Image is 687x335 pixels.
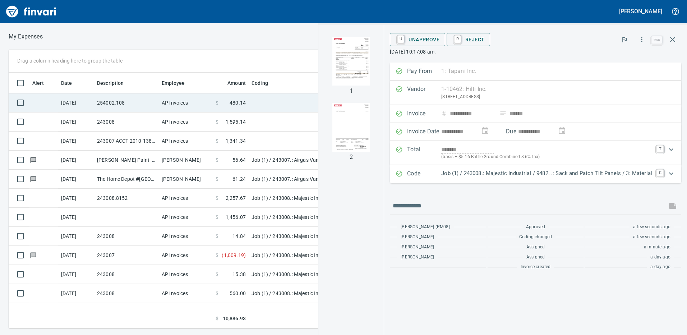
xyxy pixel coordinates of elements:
span: 1,456.07 [226,214,246,221]
td: 254002.108 [94,93,159,113]
td: 243008 [94,265,159,284]
img: Page 1 [327,37,375,86]
span: 14.84 [232,233,246,240]
span: ( 1,009.19 ) [222,252,246,259]
span: Has messages [29,253,37,257]
img: Page 2 [327,103,375,152]
td: [PERSON_NAME] [159,151,213,170]
td: Job (1) / 243007.: Airgas Vancouver Distribution / 881053. .: Fill Building Wall Panels and Trim ... [249,151,428,170]
span: This records your message into the invoice and notifies anyone mentioned [664,197,681,215]
td: AP Invoices [159,93,213,113]
td: [DATE] [58,113,94,132]
span: a few seconds ago [633,234,670,241]
span: Description [97,79,124,87]
span: $ [216,290,218,297]
span: Assigned [526,254,545,261]
span: $ [216,233,218,240]
td: [DATE] [58,246,94,265]
td: Job (1) / 243008.: Majestic Industrial [249,284,428,303]
td: Job (1) / 243007.: Airgas Vancouver Distribution / 14. 14.: Trash Enclosure / 5: Other [249,170,428,189]
span: a minute ago [644,244,670,251]
span: Amount [218,79,246,87]
a: esc [651,36,662,44]
span: $ [216,252,218,259]
td: Job (1) / 243008.: Majestic Industrial [249,265,428,284]
span: $ [216,194,218,202]
span: Amount [227,79,246,87]
td: AP Invoices [159,208,213,227]
button: More [634,32,650,47]
p: 1 [350,87,353,95]
a: T [656,145,664,152]
td: AP Invoices [159,265,213,284]
a: U [397,35,404,43]
span: a day ago [650,254,670,261]
span: $ [216,99,218,106]
td: [DATE] [58,151,94,170]
td: [DATE] [58,132,94,151]
span: Description [97,79,133,87]
span: 61.24 [232,175,246,183]
button: RReject [447,33,490,46]
span: 56.64 [232,156,246,164]
span: Date [61,79,82,87]
span: Employee [162,79,194,87]
p: [DATE] 10:17:08 am. [390,48,681,55]
td: [DATE] [58,93,94,113]
span: Has messages [29,157,37,162]
td: 243008 [94,227,159,246]
span: 2,257.67 [226,194,246,202]
td: [DATE] [58,170,94,189]
p: Total [407,145,441,161]
td: 243008 [94,284,159,303]
span: $ [216,137,218,144]
td: AP Invoices [159,189,213,208]
td: Job (1) / 243008.: Majestic Industrial / 1170. .: IR Telescopic Forklift 10K / 5: Other [249,189,428,208]
td: [DATE] [58,303,94,322]
td: AP Invoices [159,227,213,246]
span: 1,595.14 [226,118,246,125]
td: AP Invoices [159,132,213,151]
span: Coding changed [519,234,552,241]
td: AP Invoices [159,113,213,132]
td: 243007 [94,246,159,265]
td: [DATE] [58,227,94,246]
span: Unapprove [396,33,439,46]
span: $ [216,118,218,125]
div: Expand [390,141,681,165]
td: [DATE] [58,265,94,284]
button: Flag [617,32,632,47]
span: Coding [252,79,277,87]
span: $ [216,214,218,221]
span: [PERSON_NAME] (PM08) [401,224,450,231]
span: Reject [452,33,484,46]
button: UUnapprove [390,33,445,46]
td: Job (1) / 243008.: Majestic Industrial / 9482. .: Sack and Patch Tilt Panels / 3: Material [249,246,428,265]
h5: [PERSON_NAME] [619,8,662,15]
td: Job (1) / 243008.: Majestic Industrial [249,208,428,227]
p: Job (1) / 243008.: Majestic Industrial / 9482. .: Sack and Patch Tilt Panels / 3: Material [441,169,652,178]
td: Job (1) / 243008.: Majestic Industrial [249,227,428,246]
a: C [656,169,664,176]
td: [PERSON_NAME] Paint - Ridgefie [GEOGRAPHIC_DATA] [GEOGRAPHIC_DATA] [94,151,159,170]
span: 480.14 [230,99,246,106]
td: Job (1) / 243008.: Majestic Industrial / 88126. 01.: Field Welding / 5: Other [249,303,428,322]
span: Close invoice [650,31,681,48]
td: AP Invoices [159,303,213,322]
td: 243008 [94,113,159,132]
img: Finvari [4,3,58,20]
p: 2 [350,153,353,161]
p: Drag a column heading here to group the table [17,57,123,64]
span: a few seconds ago [633,224,670,231]
td: 243008 [94,303,159,322]
td: [DATE] [58,284,94,303]
span: $ [216,156,218,164]
span: Alert [32,79,44,87]
span: a day ago [650,263,670,271]
span: Assigned [526,244,545,251]
span: $ [216,315,218,322]
p: My Expenses [9,32,43,41]
td: AP Invoices [159,284,213,303]
td: 243008.8152 [94,189,159,208]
